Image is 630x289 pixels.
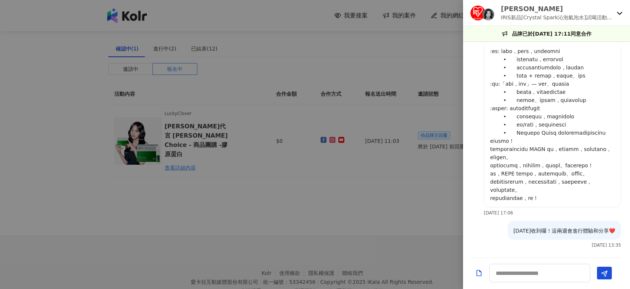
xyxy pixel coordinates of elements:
[513,227,615,235] p: [DATE]收到囉！這兩週會進行體驗和分享❤️
[470,6,485,20] img: KOL Avatar
[597,267,612,279] button: Send
[484,210,513,216] p: [DATE] 17:06
[482,9,494,20] img: KOL Avatar
[512,30,592,38] p: 品牌已於[DATE] 17:11同意合作
[475,267,483,280] button: Add a file
[592,243,621,248] p: [DATE] 13:35
[501,13,614,22] p: IRIS新品[Crystal Spark沁泡氣泡水]試喝活動第四彈
[501,4,614,13] p: [PERSON_NAME]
